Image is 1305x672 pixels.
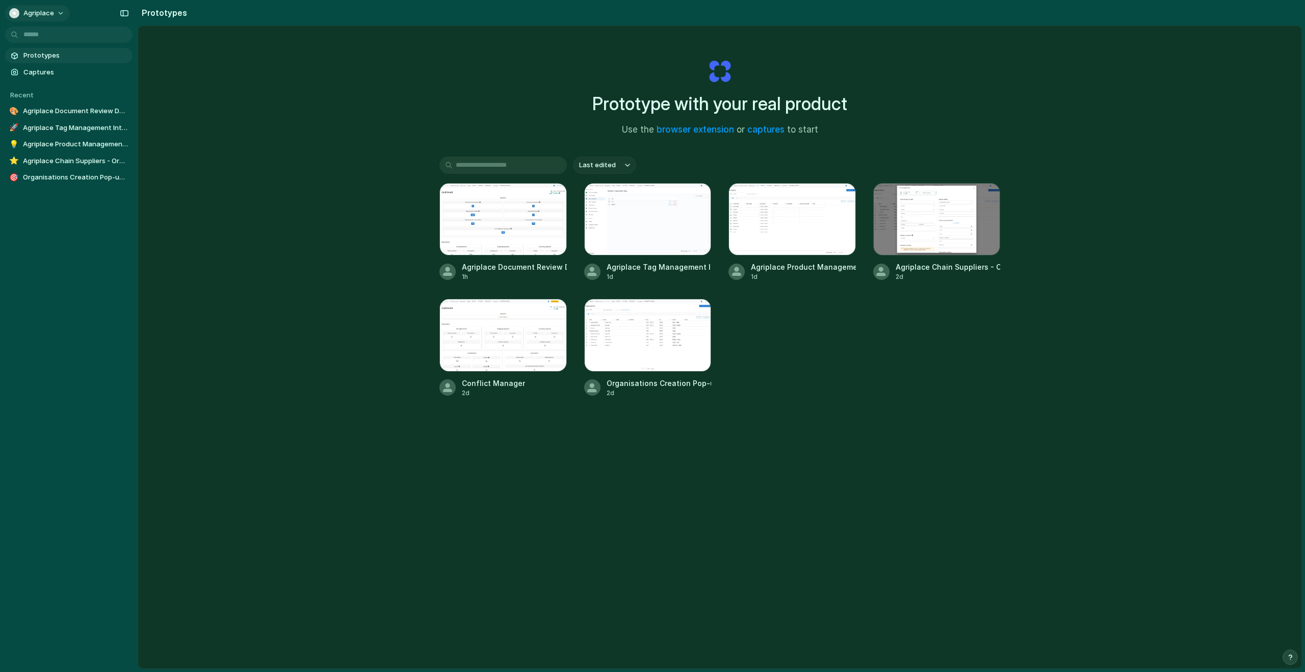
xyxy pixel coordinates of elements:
[9,123,19,133] div: 🚀
[747,124,785,135] a: captures
[462,262,567,272] div: Agriplace Document Review Dashboard
[23,139,128,149] span: Agriplace Product Management Flow
[439,299,567,397] a: Conflict ManagerConflict Manager2d
[5,65,133,80] a: Captures
[23,8,54,18] span: Agriplace
[462,389,525,398] div: 2d
[622,123,818,137] span: Use the or to start
[5,5,70,21] button: Agriplace
[579,160,616,170] span: Last edited
[5,153,133,169] a: ⭐Agriplace Chain Suppliers - Organization Search
[462,272,567,281] div: 1h
[896,262,1001,272] div: Agriplace Chain Suppliers - Organization Search
[728,183,856,281] a: Agriplace Product Management FlowAgriplace Product Management Flow1d
[9,139,19,149] div: 💡
[10,91,34,99] span: Recent
[607,262,712,272] div: Agriplace Tag Management Interface
[5,104,133,119] a: 🎨Agriplace Document Review Dashboard
[462,378,525,389] div: Conflict Manager
[9,156,19,166] div: ⭐
[23,172,128,183] span: Organisations Creation Pop-up for Agriplace
[23,123,128,133] span: Agriplace Tag Management Interface
[138,7,187,19] h2: Prototypes
[23,106,128,116] span: Agriplace Document Review Dashboard
[23,156,128,166] span: Agriplace Chain Suppliers - Organization Search
[607,389,712,398] div: 2d
[23,67,128,77] span: Captures
[9,106,19,116] div: 🎨
[607,272,712,281] div: 1d
[584,183,712,281] a: Agriplace Tag Management InterfaceAgriplace Tag Management Interface1d
[5,120,133,136] a: 🚀Agriplace Tag Management Interface
[5,170,133,185] a: 🎯Organisations Creation Pop-up for Agriplace
[439,183,567,281] a: Agriplace Document Review DashboardAgriplace Document Review Dashboard1h
[9,172,19,183] div: 🎯
[5,48,133,63] a: Prototypes
[896,272,1001,281] div: 2d
[584,299,712,397] a: Organisations Creation Pop-up for AgriplaceOrganisations Creation Pop-up for Agriplace2d
[873,183,1001,281] a: Agriplace Chain Suppliers - Organization SearchAgriplace Chain Suppliers - Organization Search2d
[751,262,856,272] div: Agriplace Product Management Flow
[751,272,856,281] div: 1d
[5,137,133,152] a: 💡Agriplace Product Management Flow
[573,157,636,174] button: Last edited
[607,378,712,389] div: Organisations Creation Pop-up for Agriplace
[23,50,128,61] span: Prototypes
[592,90,847,117] h1: Prototype with your real product
[657,124,734,135] a: browser extension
